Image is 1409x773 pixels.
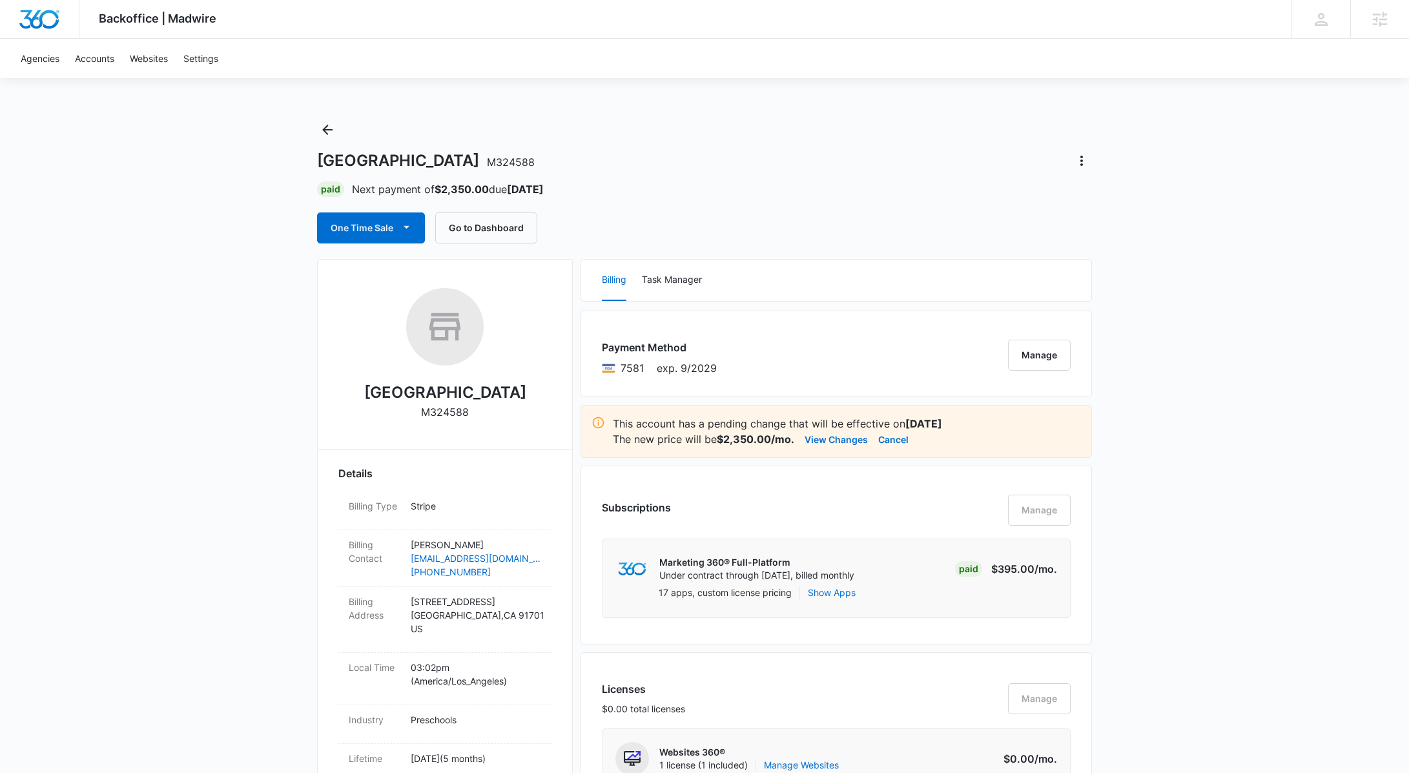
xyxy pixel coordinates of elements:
span: /mo. [1034,752,1057,765]
div: Local Time03:02pm (America/Los_Angeles) [338,653,551,705]
div: Billing Contact[PERSON_NAME][EMAIL_ADDRESS][DOMAIN_NAME][PHONE_NUMBER] [338,530,551,587]
dt: Industry [349,713,400,727]
a: [PHONE_NUMBER] [411,565,541,579]
button: Actions [1071,150,1092,171]
button: Go to Dashboard [435,212,537,243]
p: [DATE] ( 5 months ) [411,752,541,765]
span: Details [338,466,373,481]
span: Visa ending with [621,360,644,376]
strong: $2,350.00 [435,183,489,196]
a: Accounts [67,39,122,78]
p: Next payment of due [352,181,544,197]
div: Paid [955,561,982,577]
p: Websites 360® [659,746,839,759]
div: Paid [317,181,344,197]
p: Under contract through [DATE], billed monthly [659,569,854,582]
button: View Changes [805,431,868,447]
p: $0.00 [996,751,1057,767]
a: Websites [122,39,176,78]
p: 03:02pm ( America/Los_Angeles ) [411,661,541,688]
dt: Lifetime [349,752,400,765]
span: exp. 9/2029 [657,360,717,376]
h3: Licenses [602,681,685,697]
button: Billing [602,260,626,301]
button: One Time Sale [317,212,425,243]
button: Show Apps [808,586,856,599]
p: The new price will be [613,431,794,447]
div: Billing Address[STREET_ADDRESS][GEOGRAPHIC_DATA],CA 91701US [338,587,551,653]
a: Agencies [13,39,67,78]
p: M324588 [421,404,469,420]
p: This account has a pending change that will be effective on [613,416,1081,431]
h3: Payment Method [602,340,717,355]
dt: Billing Type [349,499,400,513]
p: $0.00 total licenses [602,702,685,716]
span: M324588 [487,156,535,169]
button: Task Manager [642,260,702,301]
p: Marketing 360® Full-Platform [659,556,854,569]
button: Cancel [878,431,909,447]
strong: [DATE] [507,183,544,196]
img: marketing360Logo [618,562,646,576]
h2: [GEOGRAPHIC_DATA] [364,381,526,404]
strong: $2,350.00/mo. [717,433,794,446]
dt: Local Time [349,661,400,674]
span: Backoffice | Madwire [99,12,216,25]
p: [PERSON_NAME] [411,538,541,551]
p: Preschools [411,713,541,727]
a: Settings [176,39,226,78]
button: Manage [1008,340,1071,371]
strong: [DATE] [905,417,942,430]
a: [EMAIL_ADDRESS][DOMAIN_NAME] [411,551,541,565]
h3: Subscriptions [602,500,671,515]
h1: [GEOGRAPHIC_DATA] [317,151,535,170]
div: IndustryPreschools [338,705,551,744]
span: /mo. [1034,562,1057,575]
p: 17 apps, custom license pricing [659,586,792,599]
dt: Billing Contact [349,538,400,565]
p: Stripe [411,499,541,513]
dt: Billing Address [349,595,400,622]
p: [STREET_ADDRESS] [GEOGRAPHIC_DATA] , CA 91701 US [411,595,541,635]
p: $395.00 [991,561,1057,577]
button: Back [317,119,338,140]
a: Manage Websites [764,759,839,772]
span: 1 license (1 included) [659,759,839,772]
div: Billing TypeStripe [338,491,551,530]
